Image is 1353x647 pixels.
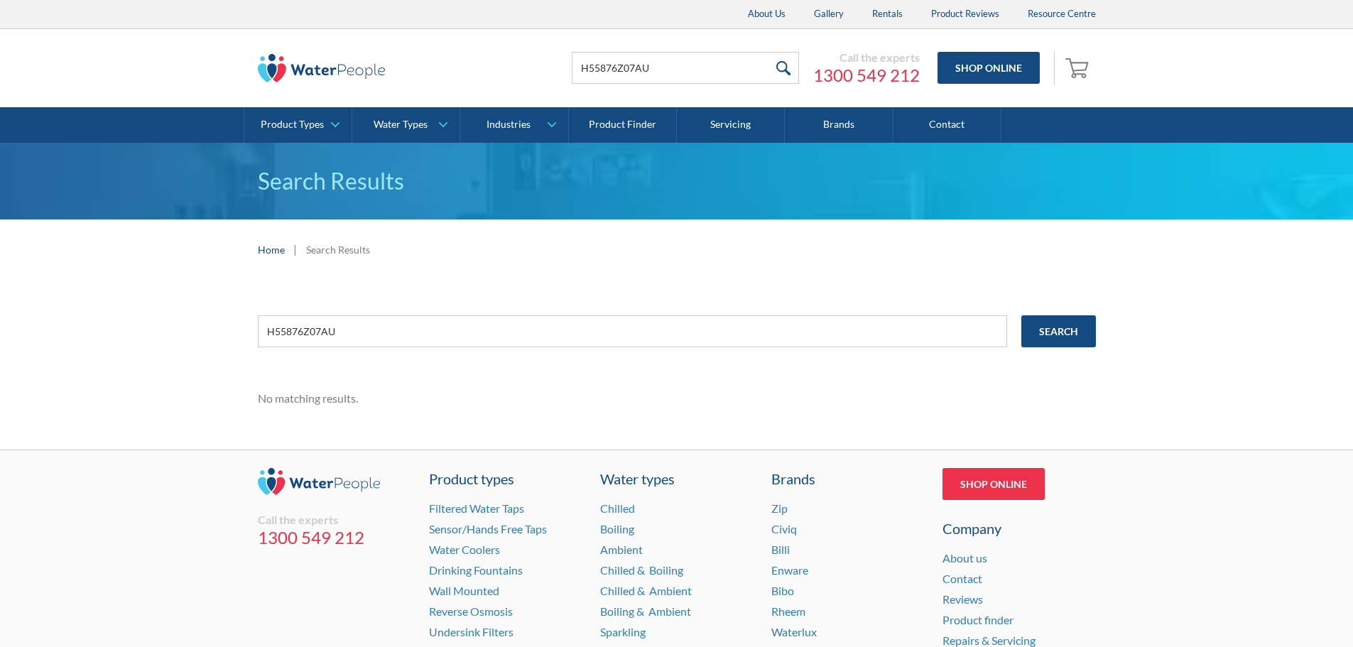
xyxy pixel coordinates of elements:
a: Brands [785,107,893,143]
a: Product finder [942,613,1014,626]
a: About us [942,551,987,565]
div: Company [942,518,1096,539]
input: Search products [572,52,799,84]
div: Call the experts [813,50,920,65]
div: | [292,241,299,258]
input: e.g. chilled water cooler [258,315,1007,347]
h1: Search Results [258,164,1096,198]
div: Product Types [261,119,324,131]
a: Chilled & Boiling [600,563,683,577]
a: Reviews [942,592,983,606]
a: Servicing [677,107,785,143]
a: Shop Online [938,52,1040,84]
a: Contact [942,572,982,585]
a: Bibo [771,584,794,597]
div: Search Results [306,242,370,257]
a: Product types [429,468,582,489]
a: Product Finder [569,107,677,143]
div: Brands [771,468,925,489]
a: 1300 549 212 [258,527,411,548]
img: The Water People [258,54,386,82]
a: Sparkling [600,625,646,638]
div: Call the experts [258,513,411,527]
a: Drinking Fountains [429,563,523,577]
a: Rheem [771,604,805,618]
img: shopping cart [1065,56,1092,79]
a: Boiling & Ambient [600,604,691,618]
a: Industries [460,107,567,143]
a: Home [258,242,285,257]
div: No matching results. [258,390,1096,407]
a: Water Types [352,107,460,143]
a: Shop Online [942,468,1045,500]
a: Boiling [600,522,634,535]
div: Industries [487,119,531,131]
a: Product Types [244,107,352,143]
a: Civiq [771,522,797,535]
a: Open cart [1062,51,1096,85]
a: Contact [893,107,1001,143]
a: Billi [771,543,790,556]
a: Reverse Osmosis [429,604,513,618]
a: Water types [600,468,754,489]
a: Repairs & Servicing [942,634,1036,647]
a: Wall Mounted [429,584,499,597]
a: Waterlux [771,625,817,638]
a: Ambient [600,543,643,556]
a: 1300 549 212 [813,65,920,86]
a: Filtered Water Taps [429,501,524,515]
a: Water Coolers [429,543,500,556]
a: Chilled [600,501,635,515]
a: Undersink Filters [429,625,514,638]
a: Enware [771,563,808,577]
a: Chilled & Ambient [600,584,692,597]
a: Sensor/Hands Free Taps [429,522,547,535]
input: Search [1021,315,1096,347]
a: Zip [771,501,788,515]
div: Water Types [374,119,428,131]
